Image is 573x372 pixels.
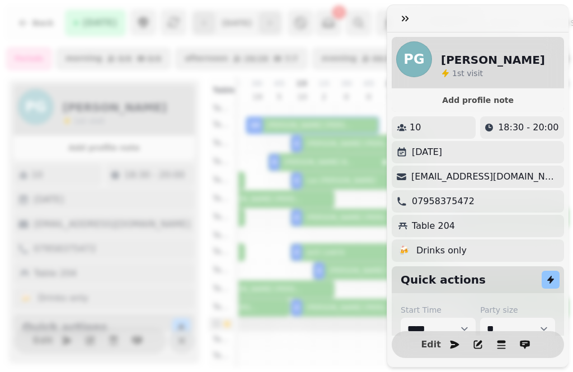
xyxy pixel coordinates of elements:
label: Party size [480,304,555,316]
label: Start Time [401,304,476,316]
p: 10 [410,121,421,134]
p: visit [452,68,483,79]
span: 1 [452,69,457,78]
p: [EMAIL_ADDRESS][DOMAIN_NAME] [411,170,560,183]
h2: Quick actions [401,272,486,288]
p: [DATE] [412,145,442,159]
p: 🍻 [398,244,410,257]
p: 07958375472 [412,195,475,208]
span: Edit [424,340,438,349]
p: Table 204 [412,219,455,233]
p: 18:30 - 20:00 [498,121,558,134]
span: PG [403,53,424,66]
span: st [457,69,467,78]
span: Add profile note [405,96,551,104]
h2: [PERSON_NAME] [441,52,545,68]
button: Edit [420,333,442,356]
p: Drinks only [416,244,467,257]
button: Add profile note [396,93,560,107]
